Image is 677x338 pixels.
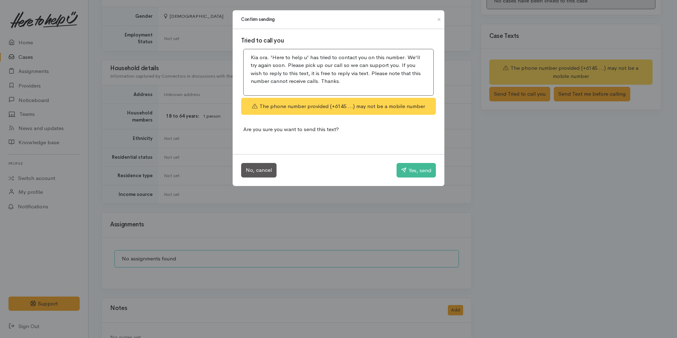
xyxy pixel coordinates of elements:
h1: Confirm sending [241,16,275,23]
p: Kia ora. 'Here to help u' has tried to contact you on this number. We'll try again soon. Please p... [251,53,426,85]
button: No, cancel [241,163,277,178]
button: Yes, send [397,163,436,178]
button: Close [433,15,445,24]
h3: Tried to call you [241,38,436,44]
p: Are you sure you want to send this text? [241,123,436,136]
div: The phone number provided (+6145 ...) may not be a mobile number [241,98,436,115]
